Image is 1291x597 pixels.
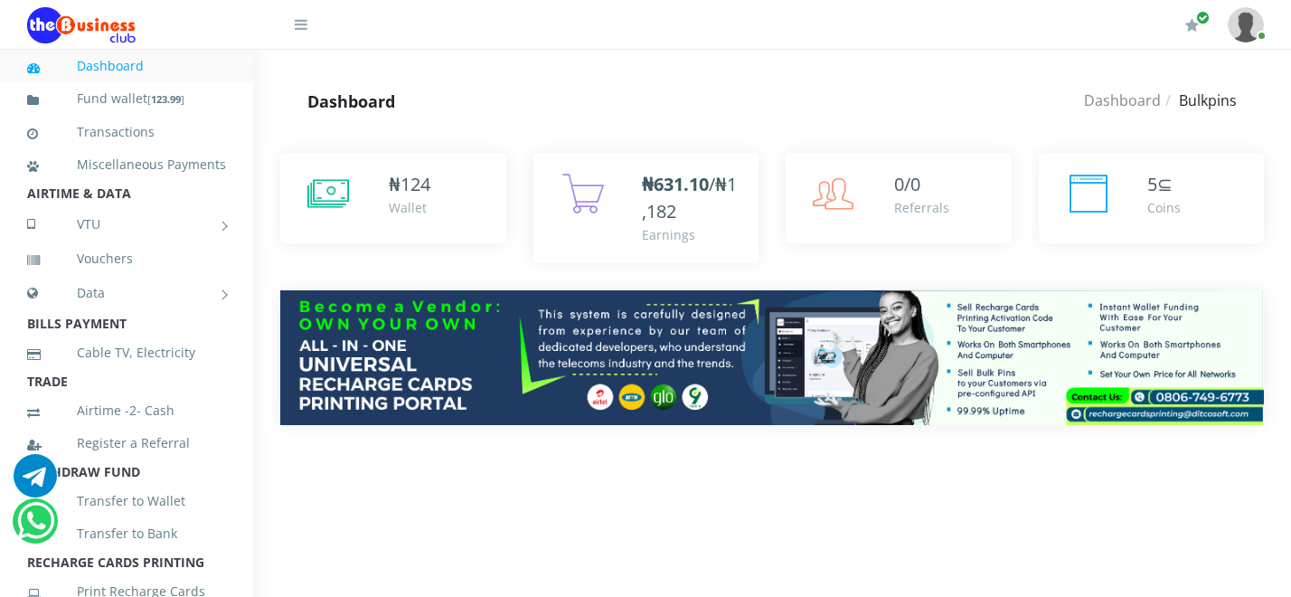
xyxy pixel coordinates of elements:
a: Dashboard [1084,90,1161,110]
small: [ ] [147,92,184,106]
i: Renew/Upgrade Subscription [1185,18,1199,33]
a: Chat for support [17,513,54,543]
div: Wallet [389,198,430,217]
b: 123.99 [151,92,181,106]
img: Logo [27,7,136,43]
strong: Dashboard [307,90,395,112]
a: Dashboard [27,45,226,87]
a: ₦631.10/₦1,182 Earnings [533,153,759,263]
a: Data [27,270,226,316]
li: Bulkpins [1161,90,1237,111]
div: Referrals [894,198,949,217]
span: 0/0 [894,172,920,196]
a: Cable TV, Electricity [27,332,226,374]
a: Fund wallet[123.99] [27,78,226,120]
a: Register a Referral [27,422,226,464]
div: Earnings [642,225,741,244]
span: /₦1,182 [642,172,737,223]
a: Vouchers [27,238,226,280]
a: Chat for support [14,468,57,497]
div: ⊆ [1147,171,1181,198]
img: multitenant_rcp.png [280,290,1264,425]
span: 5 [1147,172,1157,196]
img: User [1228,7,1264,43]
span: Renew/Upgrade Subscription [1196,11,1210,24]
a: Transfer to Wallet [27,480,226,522]
a: Miscellaneous Payments [27,144,226,185]
a: 0/0 Referrals [786,153,1012,243]
a: Transactions [27,111,226,153]
a: Transfer to Bank [27,513,226,554]
a: ₦124 Wallet [280,153,506,243]
a: Airtime -2- Cash [27,390,226,431]
b: ₦631.10 [642,172,709,196]
div: Coins [1147,198,1181,217]
span: 124 [400,172,430,196]
div: ₦ [389,171,430,198]
a: VTU [27,202,226,247]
